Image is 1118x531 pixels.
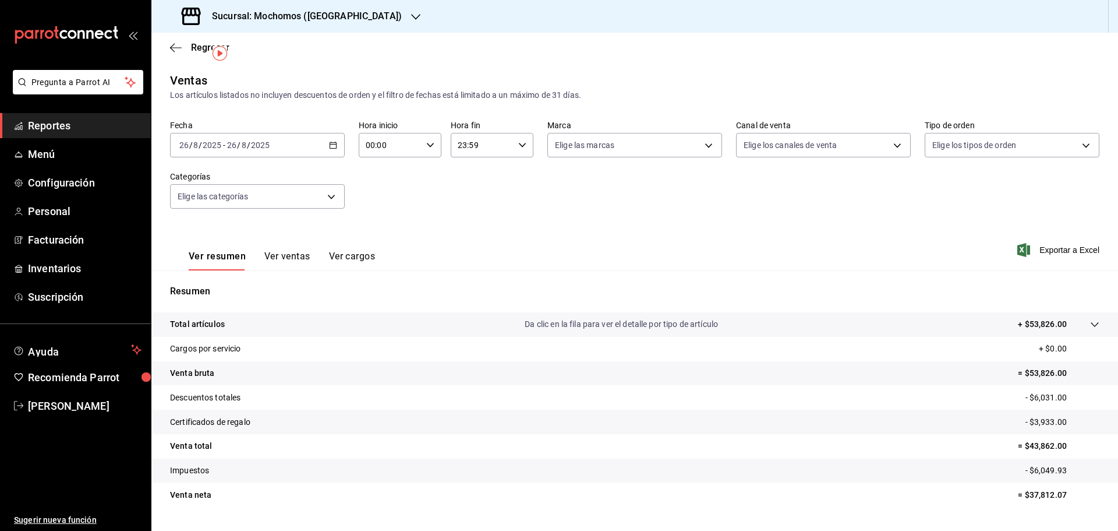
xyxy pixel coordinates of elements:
[250,140,270,150] input: ----
[189,251,246,270] button: Ver resumen
[247,140,250,150] span: /
[264,251,310,270] button: Ver ventas
[170,416,250,428] p: Certificados de regalo
[14,514,141,526] span: Sugerir nueva función
[227,140,237,150] input: --
[170,392,240,404] p: Descuentos totales
[170,284,1099,298] p: Resumen
[744,139,837,151] span: Elige los canales de venta
[736,121,911,129] label: Canal de venta
[28,289,141,305] span: Suscripción
[170,465,209,477] p: Impuestos
[28,146,141,162] span: Menú
[170,173,345,181] label: Categorías
[555,139,614,151] span: Elige las marcas
[329,251,376,270] button: Ver cargos
[1020,243,1099,257] button: Exportar a Excel
[193,140,199,150] input: --
[223,140,225,150] span: -
[189,251,375,270] div: navigation tabs
[1018,489,1099,501] p: = $37,812.07
[199,140,202,150] span: /
[28,343,126,357] span: Ayuda
[525,318,718,330] p: Da clic en la fila para ver el detalle por tipo de artículo
[1025,416,1099,428] p: - $3,933.00
[28,398,141,414] span: [PERSON_NAME]
[178,191,249,202] span: Elige las categorías
[170,121,345,129] label: Fecha
[1025,392,1099,404] p: - $6,031.00
[13,70,143,94] button: Pregunta a Parrot AI
[28,261,141,276] span: Inventarios
[170,489,211,501] p: Venta neta
[202,140,222,150] input: ----
[1018,367,1099,379] p: = $53,826.00
[128,30,137,40] button: open_drawer_menu
[547,121,722,129] label: Marca
[1025,465,1099,477] p: - $6,049.93
[28,203,141,219] span: Personal
[28,232,141,248] span: Facturación
[179,140,189,150] input: --
[237,140,240,150] span: /
[170,367,214,379] p: Venta bruta
[203,9,402,23] h3: Sucursal: Mochomos ([GEOGRAPHIC_DATA])
[170,72,207,89] div: Ventas
[31,76,125,89] span: Pregunta a Parrot AI
[28,175,141,191] span: Configuración
[8,85,143,97] a: Pregunta a Parrot AI
[932,139,1016,151] span: Elige los tipos de orden
[170,42,229,53] button: Regresar
[170,89,1099,101] div: Los artículos listados no incluyen descuentos de orden y el filtro de fechas está limitado a un m...
[925,121,1099,129] label: Tipo de orden
[28,370,141,385] span: Recomienda Parrot
[359,121,441,129] label: Hora inicio
[170,440,212,452] p: Venta total
[28,118,141,133] span: Reportes
[213,46,227,61] img: Tooltip marker
[1018,318,1067,330] p: + $53,826.00
[1018,440,1099,452] p: = $43,862.00
[189,140,193,150] span: /
[170,343,241,355] p: Cargos por servicio
[170,318,225,330] p: Total artículos
[241,140,247,150] input: --
[191,42,229,53] span: Regresar
[451,121,533,129] label: Hora fin
[1039,343,1099,355] p: + $0.00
